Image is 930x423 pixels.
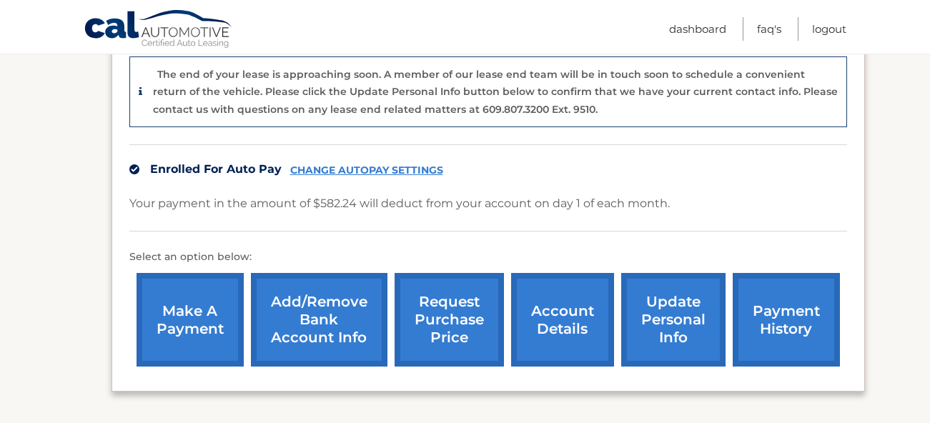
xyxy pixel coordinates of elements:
[733,273,840,367] a: payment history
[153,68,838,116] p: The end of your lease is approaching soon. A member of our lease end team will be in touch soon t...
[84,9,234,51] a: Cal Automotive
[395,273,504,367] a: request purchase price
[150,162,282,176] span: Enrolled For Auto Pay
[129,194,670,214] p: Your payment in the amount of $582.24 will deduct from your account on day 1 of each month.
[129,249,847,266] p: Select an option below:
[669,17,726,41] a: Dashboard
[621,273,726,367] a: update personal info
[757,17,781,41] a: FAQ's
[290,164,443,176] a: CHANGE AUTOPAY SETTINGS
[251,273,387,367] a: Add/Remove bank account info
[129,164,139,174] img: check.svg
[812,17,846,41] a: Logout
[137,273,244,367] a: make a payment
[511,273,614,367] a: account details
